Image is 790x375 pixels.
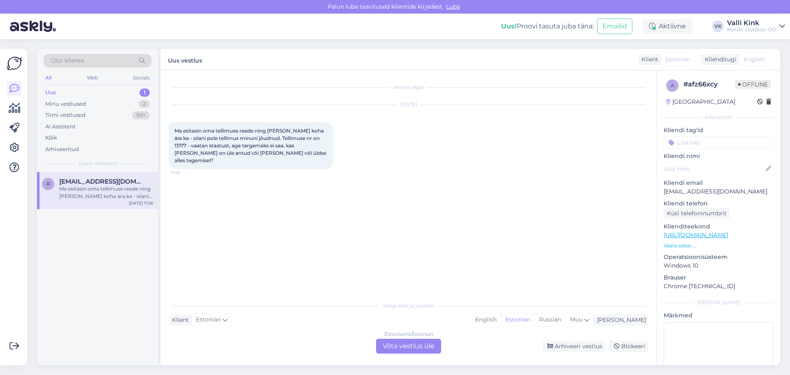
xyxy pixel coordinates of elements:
[683,79,735,89] div: # afz66xcy
[735,80,771,89] span: Offline
[570,316,583,323] span: Muu
[45,111,86,119] div: Tiimi vestlused
[664,208,730,219] div: Küsi telefoninumbrit
[196,315,221,324] span: Estonian
[59,185,153,200] div: Ma esitasin oma tellimuse reede ning [PERSON_NAME] koha ära ka - siiani pole tellimus minuni jõud...
[501,22,517,30] b: Uus!
[666,98,735,106] div: [GEOGRAPHIC_DATA]
[471,314,501,326] div: English
[45,89,56,97] div: Uus
[534,314,565,326] div: Russian
[664,261,774,270] p: Windows 10
[597,19,632,34] button: Emailid
[7,56,22,71] img: Askly Logo
[59,178,145,185] span: rsorokin43@gmail.com
[44,72,53,83] div: All
[664,152,774,161] p: Kliendi nimi
[174,128,328,163] span: Ma esitasin oma tellimuse reede ning [PERSON_NAME] koha ära ka - siiani pole tellimus minuni jõud...
[444,3,462,10] span: Luba
[664,299,774,306] div: [PERSON_NAME]
[664,253,774,261] p: Operatsioonisüsteem
[45,145,79,154] div: Arhiveeritud
[664,242,774,249] p: Vaata edasi ...
[45,134,57,142] div: Kõik
[169,101,648,108] div: [DATE]
[609,341,648,352] div: Blokeeri
[169,302,648,310] div: Valige keel ja vastake
[664,273,774,282] p: Brauser
[727,26,776,33] div: Nordic Outdoor OÜ
[169,316,189,324] div: Klient
[79,160,117,167] span: Uued vestlused
[542,341,606,352] div: Arhiveeri vestlus
[46,181,50,187] span: r
[664,179,774,187] p: Kliendi email
[664,126,774,135] p: Kliendi tag'id
[139,89,150,97] div: 1
[664,311,774,320] p: Märkmed
[384,331,433,338] div: Estonian to Estonian
[168,54,202,65] label: Uus vestlus
[171,170,202,176] span: 11:56
[45,123,76,131] div: AI Assistent
[642,19,692,34] div: Aktiivne
[129,200,153,206] div: [DATE] 11:56
[664,164,764,173] input: Lisa nimi
[664,222,774,231] p: Klienditeekond
[727,20,776,26] div: Valli Kink
[501,314,534,326] div: Estonian
[51,56,84,65] span: Otsi kliente
[664,136,774,149] input: Lisa tag
[665,55,690,64] span: Estonian
[131,72,151,83] div: Socials
[727,20,785,33] a: Valli KinkNordic Outdoor OÜ
[664,114,774,121] div: Kliendi info
[376,339,441,354] div: Võta vestlus üle
[501,21,594,31] div: Proovi tasuta juba täna:
[664,187,774,196] p: [EMAIL_ADDRESS][DOMAIN_NAME]
[139,100,150,108] div: 2
[671,82,674,89] span: a
[45,100,86,108] div: Minu vestlused
[169,84,648,91] div: Vestlus algas
[664,231,728,239] a: [URL][DOMAIN_NAME]
[712,21,724,32] div: VK
[744,55,765,64] span: English
[638,55,658,64] div: Klient
[132,111,150,119] div: 99+
[664,282,774,291] p: Chrome [TECHNICAL_ID]
[702,55,737,64] div: Klienditugi
[85,72,100,83] div: Web
[664,199,774,208] p: Kliendi telefon
[594,316,646,324] div: [PERSON_NAME]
